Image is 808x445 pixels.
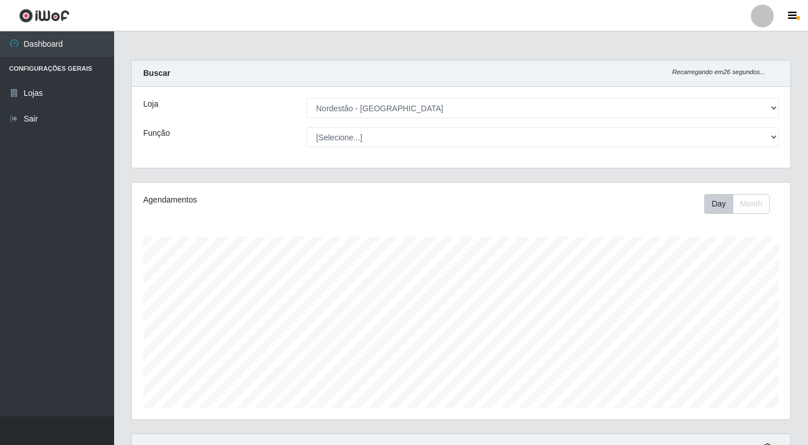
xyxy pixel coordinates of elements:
button: Month [733,194,770,214]
button: Day [704,194,733,214]
i: Recarregando em 26 segundos... [672,68,765,75]
label: Função [143,127,170,139]
img: CoreUI Logo [19,9,70,23]
div: First group [704,194,770,214]
label: Loja [143,98,158,110]
strong: Buscar [143,68,170,78]
div: Agendamentos [143,194,398,206]
div: Toolbar with button groups [704,194,779,214]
